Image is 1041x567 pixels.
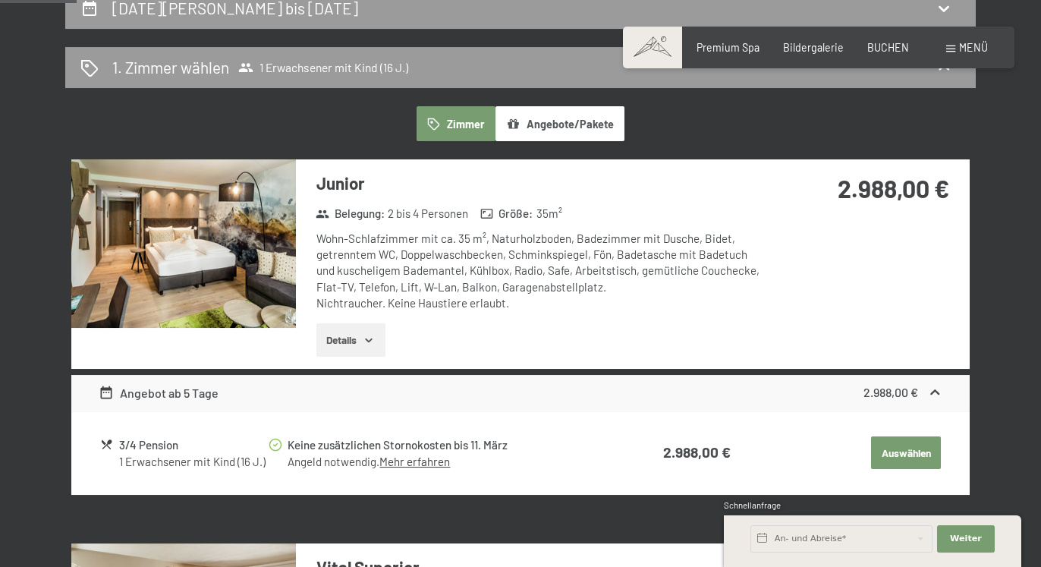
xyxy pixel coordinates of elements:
a: Premium Spa [697,41,760,54]
span: 2 bis 4 Personen [388,206,468,222]
a: BUCHEN [867,41,909,54]
img: mss_renderimg.php [71,159,296,328]
strong: Belegung : [316,206,385,222]
strong: 2.988,00 € [663,443,731,461]
div: Angeld notwendig. [288,454,603,470]
span: Menü [959,41,988,54]
button: Zimmer [417,106,495,141]
div: Angebot ab 5 Tage2.988,00 € [71,375,970,411]
a: Bildergalerie [783,41,844,54]
div: 3/4 Pension [119,436,267,454]
button: Auswählen [871,436,941,470]
span: 35 m² [536,206,562,222]
strong: 2.988,00 € [838,174,949,203]
div: Angebot ab 5 Tage [99,384,219,402]
button: Weiter [937,525,995,553]
button: Details [316,323,385,357]
span: Weiter [950,533,982,545]
div: 1 Erwachsener mit Kind (16 J.) [119,454,267,470]
a: Mehr erfahren [379,455,450,468]
h3: Junior [316,172,768,195]
div: Keine zusätzlichen Stornokosten bis 11. März [288,436,603,454]
strong: 2.988,00 € [863,385,918,399]
div: Wohn-Schlafzimmer mit ca. 35 m², Naturholzboden, Badezimmer mit Dusche, Bidet, getrenntem WC, Dop... [316,231,768,311]
h2: 1. Zimmer wählen [112,56,229,78]
span: Schnellanfrage [724,500,781,510]
strong: Größe : [480,206,533,222]
button: Angebote/Pakete [495,106,624,141]
span: 1 Erwachsener mit Kind (16 J.) [238,60,408,75]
